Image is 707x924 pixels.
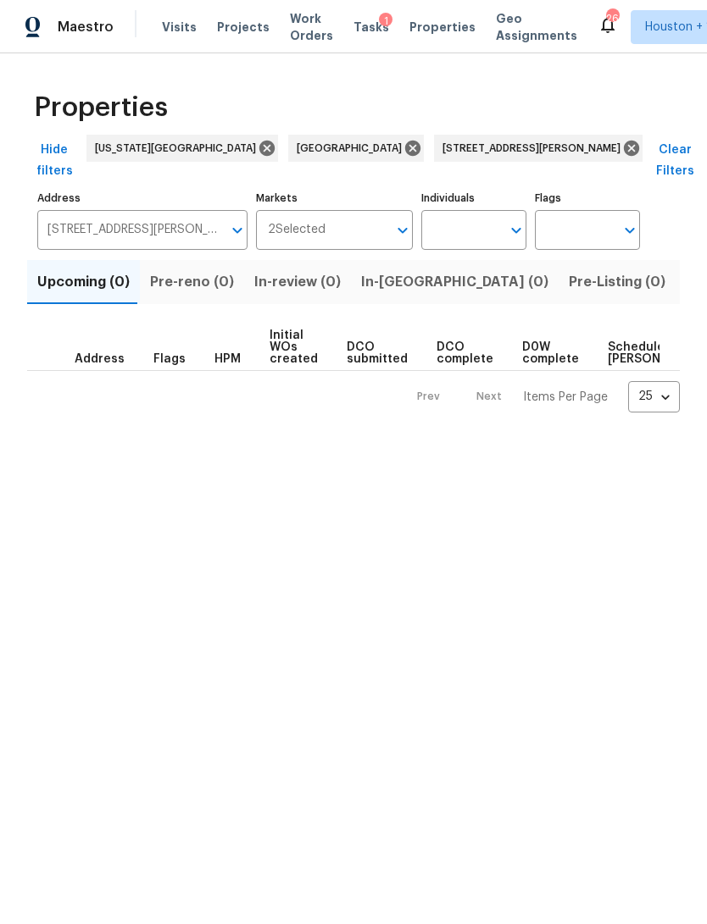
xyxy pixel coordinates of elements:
span: 2 Selected [268,223,326,237]
span: HPM [214,353,241,365]
span: Pre-reno (0) [150,270,234,294]
div: [STREET_ADDRESS][PERSON_NAME] [434,135,643,162]
span: D0W complete [522,341,579,365]
span: Maestro [58,19,114,36]
label: Individuals [421,193,526,203]
div: 1 [379,13,392,30]
label: Flags [535,193,640,203]
label: Markets [256,193,414,203]
span: Address [75,353,125,365]
span: Upcoming (0) [37,270,130,294]
span: Projects [217,19,270,36]
span: [GEOGRAPHIC_DATA] [297,140,409,157]
span: Properties [409,19,476,36]
span: In-[GEOGRAPHIC_DATA] (0) [361,270,548,294]
span: Visits [162,19,197,36]
span: Scheduled [PERSON_NAME] [608,341,704,365]
span: Flags [153,353,186,365]
div: [GEOGRAPHIC_DATA] [288,135,424,162]
span: Work Orders [290,10,333,44]
span: DCO complete [437,341,493,365]
span: [US_STATE][GEOGRAPHIC_DATA] [95,140,263,157]
button: Hide filters [27,135,81,186]
p: Items Per Page [523,389,608,406]
div: [US_STATE][GEOGRAPHIC_DATA] [86,135,278,162]
span: Initial WOs created [270,329,318,365]
button: Open [225,219,249,242]
div: 26 [606,10,618,27]
span: Properties [34,99,168,116]
nav: Pagination Navigation [401,381,680,412]
button: Open [391,219,415,242]
label: Address [37,193,248,203]
button: Clear Filters [648,135,702,186]
span: Tasks [353,21,389,33]
span: Clear Filters [654,140,695,181]
span: In-review (0) [254,270,341,294]
button: Open [618,219,642,242]
span: DCO submitted [347,341,408,365]
div: 25 [628,374,680,418]
span: [STREET_ADDRESS][PERSON_NAME] [443,140,627,157]
span: Geo Assignments [496,10,577,44]
span: Hide filters [34,140,75,181]
button: Open [504,219,528,242]
span: Pre-Listing (0) [569,270,665,294]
